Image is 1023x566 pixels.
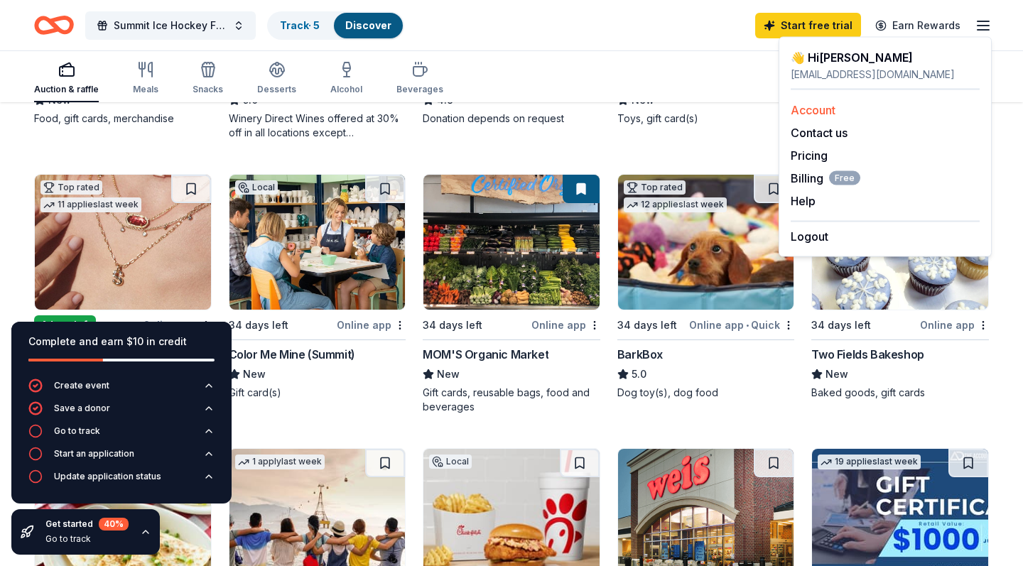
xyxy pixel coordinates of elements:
span: New [826,366,848,383]
a: Start free trial [755,13,861,38]
div: 11 applies last week [40,197,141,212]
div: Start an application [54,448,134,459]
a: Image for MOM'S Organic Market34 days leftOnline appMOM'S Organic MarketNewGift cards, reusable b... [423,174,600,414]
button: Update application status [28,469,215,492]
span: Summit Ice Hockey Fundraiser [114,17,227,34]
div: Update application status [54,471,161,482]
div: 34 days left [423,317,482,334]
div: 19 applies last week [818,455,921,469]
img: Image for BarkBox [618,175,794,310]
div: Food, gift cards, merchandise [34,111,212,126]
button: BillingFree [791,170,860,187]
span: New [243,366,266,383]
div: Meals [133,84,158,95]
img: Image for Color Me Mine (Summit) [229,175,406,310]
a: Image for Color Me Mine (Summit)Local34 days leftOnline appColor Me Mine (Summit)NewGift card(s) [229,174,406,400]
div: Go to track [45,533,129,545]
span: 5.0 [632,366,646,383]
div: Top rated [40,180,102,195]
div: Winery Direct Wines offered at 30% off in all locations except [GEOGRAPHIC_DATA], [GEOGRAPHIC_DAT... [229,111,406,140]
button: Help [791,192,816,209]
span: Free [829,171,860,185]
div: Local [429,455,472,469]
div: Local [235,180,278,195]
div: Gift cards, reusable bags, food and beverages [423,386,600,414]
div: Save a donor [54,403,110,414]
div: 34 days left [229,317,288,334]
button: Desserts [257,55,296,102]
a: Account [791,103,835,117]
div: 12 applies last week [624,197,727,212]
div: Two Fields Bakeshop [811,346,924,363]
div: Dog toy(s), dog food [617,386,795,400]
div: Online app [531,316,600,334]
div: Desserts [257,84,296,95]
div: Complete and earn $10 in credit [28,333,215,350]
button: Contact us [791,124,848,141]
a: Track· 5 [280,19,320,31]
div: Online app Quick [689,316,794,334]
button: Create event [28,379,215,401]
button: Alcohol [330,55,362,102]
a: Image for Two Fields BakeshopLocal34 days leftOnline appTwo Fields BakeshopNewBaked goods, gift c... [811,174,989,400]
a: Earn Rewards [867,13,969,38]
img: Image for MOM'S Organic Market [423,175,600,310]
div: Get started [45,518,129,530]
div: Create event [54,380,109,391]
button: Auction & raffle [34,55,99,102]
div: BarkBox [617,346,663,363]
div: Go to track [54,425,100,437]
div: Snacks [193,84,223,95]
button: Summit Ice Hockey Fundraiser [85,11,256,40]
div: Donation depends on request [423,111,600,126]
span: Billing [791,170,860,187]
button: Start an application [28,447,215,469]
span: • [746,320,749,331]
span: New [437,366,460,383]
div: 👋 Hi [PERSON_NAME] [791,49,980,66]
button: Snacks [193,55,223,102]
div: Auction & raffle [34,84,99,95]
button: Meals [133,55,158,102]
div: Top rated [624,180,686,195]
div: Beverages [396,84,443,95]
div: 34 days left [617,317,677,334]
div: Color Me Mine (Summit) [229,346,355,363]
div: MOM'S Organic Market [423,346,548,363]
a: Image for BarkBoxTop rated12 applieslast week34 days leftOnline app•QuickBarkBox5.0Dog toy(s), do... [617,174,795,400]
img: Image for Kendra Scott [35,175,211,310]
div: 40 % [99,518,129,530]
button: Beverages [396,55,443,102]
div: Alcohol [330,84,362,95]
div: Online app [920,316,989,334]
a: Pricing [791,148,828,163]
div: Baked goods, gift cards [811,386,989,400]
button: Save a donor [28,401,215,424]
button: Go to track [28,424,215,447]
div: Toys, gift card(s) [617,111,795,126]
a: Home [34,9,74,42]
button: Track· 5Discover [267,11,404,40]
button: Logout [791,228,828,245]
div: 1 apply last week [235,455,325,469]
a: Discover [345,19,391,31]
a: Image for Kendra ScottTop rated11 applieslast week4days leftOnline app[PERSON_NAME]4.7Jewelry pro... [34,174,212,414]
div: 34 days left [811,317,871,334]
div: Online app [337,316,406,334]
div: Gift card(s) [229,386,406,400]
div: [EMAIL_ADDRESS][DOMAIN_NAME] [791,66,980,83]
